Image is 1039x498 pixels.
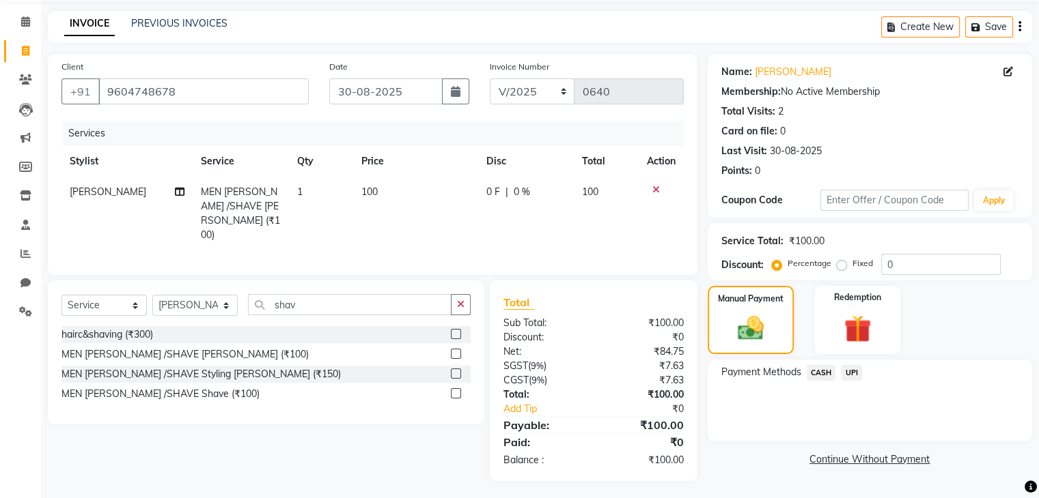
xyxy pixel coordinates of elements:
a: [PERSON_NAME] [755,65,831,79]
div: Last Visit: [721,144,767,158]
th: Action [639,146,684,177]
div: ( ) [493,373,594,387]
th: Disc [478,146,574,177]
input: Enter Offer / Coupon Code [820,190,969,211]
div: ₹100.00 [594,316,694,330]
img: _gift.svg [835,312,880,346]
button: Save [965,16,1013,38]
div: 2 [778,104,784,119]
div: Sub Total: [493,316,594,330]
div: Total: [493,387,594,402]
button: Apply [974,190,1013,211]
div: ₹0 [594,330,694,345]
div: 0 [780,124,786,138]
div: ₹84.75 [594,345,694,359]
div: Paid: [493,434,594,450]
div: ₹100.00 [594,387,694,402]
th: Qty [289,146,353,177]
div: Name: [721,65,752,79]
button: +91 [61,78,100,104]
th: Price [353,146,478,177]
span: 1 [297,186,303,198]
span: Payment Methods [721,365,801,379]
th: Service [193,146,289,177]
label: Redemption [834,291,881,304]
div: Coupon Code [721,193,820,207]
div: Net: [493,345,594,359]
label: Invoice Number [490,61,549,73]
div: Services [63,121,694,146]
label: Percentage [788,257,831,269]
span: SGST [503,360,528,372]
a: INVOICE [64,12,115,36]
th: Total [574,146,639,177]
div: Payable: [493,417,594,433]
th: Stylist [61,146,193,177]
a: Continue Without Payment [710,452,1029,467]
div: Service Total: [721,234,784,248]
label: Date [329,61,348,73]
span: CGST [503,374,529,386]
div: ₹100.00 [594,453,694,467]
div: No Active Membership [721,85,1019,99]
div: 0 [755,164,760,178]
img: _cash.svg [730,313,772,343]
span: 9% [531,375,544,385]
div: ₹0 [594,434,694,450]
div: ₹7.63 [594,373,694,387]
div: MEN [PERSON_NAME] /SHAVE Shave (₹100) [61,387,260,401]
div: ₹7.63 [594,359,694,373]
span: 100 [361,186,378,198]
span: [PERSON_NAME] [70,186,146,198]
div: ₹100.00 [594,417,694,433]
span: MEN [PERSON_NAME] /SHAVE [PERSON_NAME] (₹100) [201,186,280,241]
div: ₹0 [610,402,693,416]
input: Search by Name/Mobile/Email/Code [98,78,309,104]
span: CASH [807,365,836,381]
label: Manual Payment [718,293,784,305]
a: Add Tip [493,402,610,416]
label: Fixed [853,257,873,269]
label: Client [61,61,83,73]
span: 100 [582,186,598,198]
span: Total [503,295,535,310]
div: Balance : [493,453,594,467]
div: Discount: [493,330,594,345]
div: MEN [PERSON_NAME] /SHAVE Styling [PERSON_NAME] (₹150) [61,367,341,381]
div: Membership: [721,85,781,99]
div: MEN [PERSON_NAME] /SHAVE [PERSON_NAME] (₹100) [61,347,309,362]
button: Create New [881,16,960,38]
span: | [505,185,508,199]
span: UPI [841,365,862,381]
span: 9% [531,360,544,371]
div: hairc&shaving (₹300) [61,327,153,342]
div: 30-08-2025 [770,144,822,158]
div: Total Visits: [721,104,775,119]
div: Discount: [721,258,764,272]
input: Search or Scan [248,294,452,315]
div: ₹100.00 [789,234,825,248]
span: 0 F [486,185,500,199]
div: ( ) [493,359,594,373]
span: 0 % [514,185,530,199]
div: Card on file: [721,124,777,138]
a: PREVIOUS INVOICES [131,17,227,29]
div: Points: [721,164,752,178]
